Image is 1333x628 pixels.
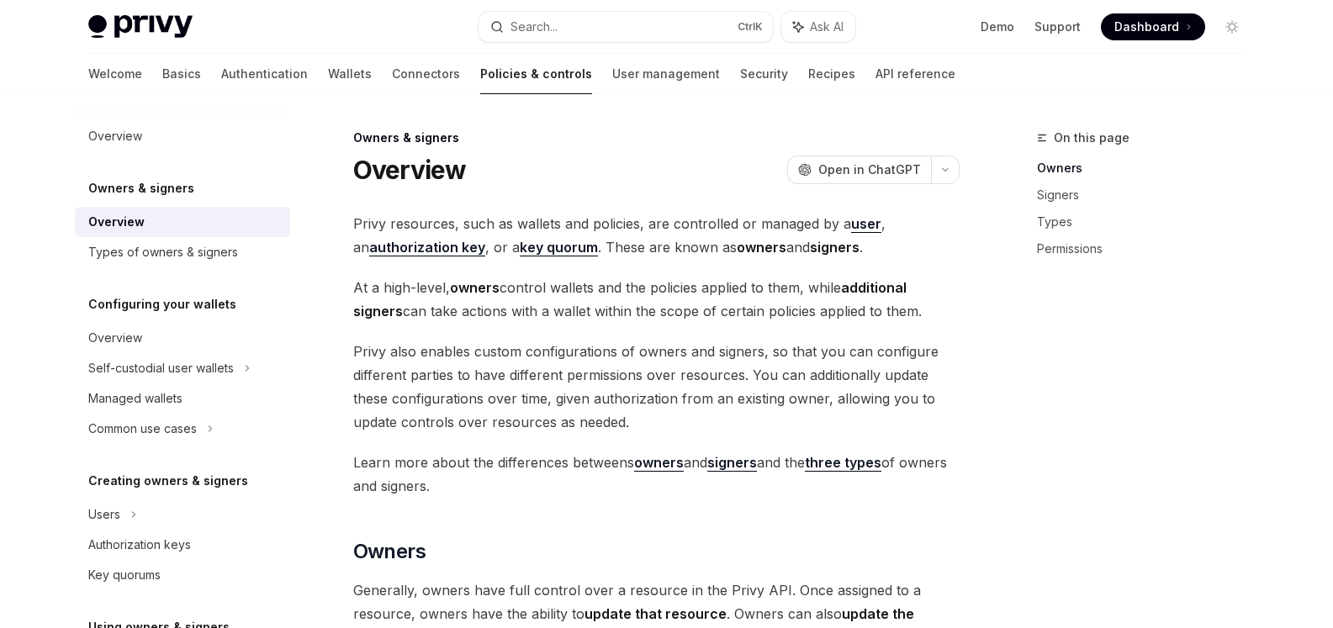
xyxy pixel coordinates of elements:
[75,323,290,353] a: Overview
[479,12,773,42] button: Search...CtrlK
[1037,182,1259,208] a: Signers
[88,15,193,39] img: light logo
[1037,155,1259,182] a: Owners
[353,212,960,259] span: Privy resources, such as wallets and policies, are controlled or managed by a , an , or a . These...
[875,54,955,94] a: API reference
[353,155,467,185] h1: Overview
[88,565,161,585] div: Key quorums
[808,54,855,94] a: Recipes
[480,54,592,94] a: Policies & controls
[162,54,201,94] a: Basics
[1114,18,1179,35] span: Dashboard
[520,239,598,256] a: key quorum
[818,161,921,178] span: Open in ChatGPT
[981,18,1014,35] a: Demo
[450,279,500,296] strong: owners
[634,454,684,471] strong: owners
[88,535,191,555] div: Authorization keys
[75,383,290,414] a: Managed wallets
[738,20,763,34] span: Ctrl K
[88,358,234,378] div: Self-custodial user wallets
[851,215,881,233] a: user
[1101,13,1205,40] a: Dashboard
[88,212,145,232] div: Overview
[737,239,786,256] strong: owners
[1037,208,1259,235] a: Types
[353,340,960,434] span: Privy also enables custom configurations of owners and signers, so that you can configure differe...
[369,239,485,256] a: authorization key
[810,239,860,256] strong: signers
[353,276,960,323] span: At a high-level, control wallets and the policies applied to them, while can take actions with a ...
[75,207,290,237] a: Overview
[787,156,931,184] button: Open in ChatGPT
[805,454,881,471] strong: three types
[88,419,197,439] div: Common use cases
[88,388,182,409] div: Managed wallets
[75,121,290,151] a: Overview
[1037,235,1259,262] a: Permissions
[75,237,290,267] a: Types of owners & signers
[75,560,290,590] a: Key quorums
[88,471,248,491] h5: Creating owners & signers
[634,454,684,472] a: owners
[707,454,757,471] strong: signers
[328,54,372,94] a: Wallets
[88,54,142,94] a: Welcome
[707,454,757,472] a: signers
[510,17,558,37] div: Search...
[75,530,290,560] a: Authorization keys
[520,239,598,256] strong: key quorum
[392,54,460,94] a: Connectors
[88,126,142,146] div: Overview
[810,18,844,35] span: Ask AI
[612,54,720,94] a: User management
[369,239,485,256] strong: authorization key
[88,178,194,198] h5: Owners & signers
[353,538,426,565] span: Owners
[851,215,881,232] strong: user
[1034,18,1081,35] a: Support
[221,54,308,94] a: Authentication
[585,605,727,622] strong: update that resource
[353,451,960,498] span: Learn more about the differences betweens and and the of owners and signers.
[353,129,960,146] div: Owners & signers
[781,12,855,42] button: Ask AI
[88,242,238,262] div: Types of owners & signers
[88,504,120,525] div: Users
[88,294,236,314] h5: Configuring your wallets
[88,328,142,348] div: Overview
[1219,13,1246,40] button: Toggle dark mode
[740,54,788,94] a: Security
[805,454,881,472] a: three types
[1054,128,1129,148] span: On this page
